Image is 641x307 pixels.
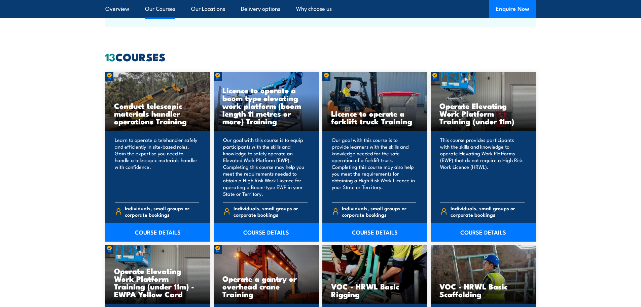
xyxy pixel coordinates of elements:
[439,102,527,125] h3: Operate Elevating Work Platform Training (under 11m)
[322,223,428,242] a: COURSE DETAILS
[331,282,419,298] h3: VOC - HRWL Basic Rigging
[222,275,310,298] h3: Operate a gantry or overhead crane Training
[214,223,319,242] a: COURSE DETAILS
[342,205,416,218] span: Individuals, small groups or corporate bookings
[105,223,211,242] a: COURSE DETAILS
[222,86,310,125] h3: Licence to operate a boom type elevating work platform (boom length 11 metres or more) Training
[105,52,536,61] h2: COURSES
[234,205,308,218] span: Individuals, small groups or corporate bookings
[440,136,525,197] p: This course provides participants with the skills and knowledge to operate Elevating Work Platfor...
[332,136,416,197] p: Our goal with this course is to provide learners with the skills and knowledge needed for the saf...
[431,223,536,242] a: COURSE DETAILS
[125,205,199,218] span: Individuals, small groups or corporate bookings
[331,110,419,125] h3: Licence to operate a forklift truck Training
[451,205,525,218] span: Individuals, small groups or corporate bookings
[114,267,202,298] h3: Operate Elevating Work Platform Training (under 11m) - EWPA Yellow Card
[439,282,527,298] h3: VOC - HRWL Basic Scaffolding
[223,136,308,197] p: Our goal with this course is to equip participants with the skills and knowledge to safely operat...
[114,102,202,125] h3: Conduct telescopic materials handler operations Training
[115,136,199,197] p: Learn to operate a telehandler safely and efficiently in site-based roles. Gain the expertise you...
[105,48,115,65] strong: 13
